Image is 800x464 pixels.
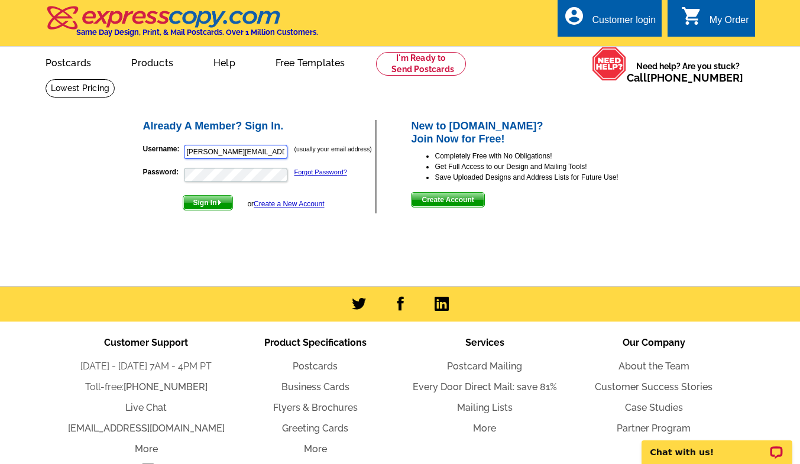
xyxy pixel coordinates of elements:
span: Product Specifications [264,337,367,348]
span: Services [465,337,504,348]
button: Sign In [183,195,233,210]
span: Create Account [412,193,484,207]
a: Postcard Mailing [447,361,522,372]
div: My Order [710,15,749,31]
a: Products [112,48,192,76]
span: Sign In [183,196,232,210]
i: account_circle [563,5,585,27]
a: Postcards [293,361,338,372]
a: [PHONE_NUMBER] [124,381,208,392]
span: Call [627,72,743,84]
iframe: LiveChat chat widget [634,427,800,464]
a: About the Team [618,361,689,372]
a: Case Studies [625,402,683,413]
a: Customer Success Stories [595,381,712,392]
a: shopping_cart My Order [681,13,749,28]
button: Create Account [411,192,484,207]
a: Postcards [27,48,111,76]
span: Customer Support [104,337,188,348]
a: Greeting Cards [282,423,348,434]
a: Help [195,48,254,76]
label: Password: [143,167,183,177]
span: Our Company [623,337,685,348]
h4: Same Day Design, Print, & Mail Postcards. Over 1 Million Customers. [76,28,318,37]
li: Completely Free with No Obligations! [435,151,659,161]
a: Free Templates [257,48,364,76]
a: Forgot Password? [294,168,347,176]
a: More [304,443,327,455]
div: Customer login [592,15,656,31]
a: More [135,443,158,455]
a: Partner Program [617,423,691,434]
a: Same Day Design, Print, & Mail Postcards. Over 1 Million Customers. [46,14,318,37]
a: Every Door Direct Mail: save 81% [413,381,557,392]
i: shopping_cart [681,5,702,27]
span: Need help? Are you stuck? [627,60,749,84]
a: Mailing Lists [457,402,513,413]
small: (usually your email address) [294,145,372,152]
li: Get Full Access to our Design and Mailing Tools! [435,161,659,172]
a: [PHONE_NUMBER] [647,72,743,84]
a: [EMAIL_ADDRESS][DOMAIN_NAME] [68,423,225,434]
li: Toll-free: [61,380,231,394]
a: Business Cards [281,381,349,392]
a: More [473,423,496,434]
li: [DATE] - [DATE] 7AM - 4PM PT [61,359,231,374]
li: Save Uploaded Designs and Address Lists for Future Use! [435,172,659,183]
div: or [247,199,324,209]
a: Create a New Account [254,200,324,208]
img: help [592,47,627,81]
h2: Already A Member? Sign In. [143,120,375,133]
label: Username: [143,144,183,154]
a: Flyers & Brochures [273,402,358,413]
a: Live Chat [125,402,167,413]
h2: New to [DOMAIN_NAME]? Join Now for Free! [411,120,659,145]
a: account_circle Customer login [563,13,656,28]
img: button-next-arrow-white.png [217,200,222,205]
